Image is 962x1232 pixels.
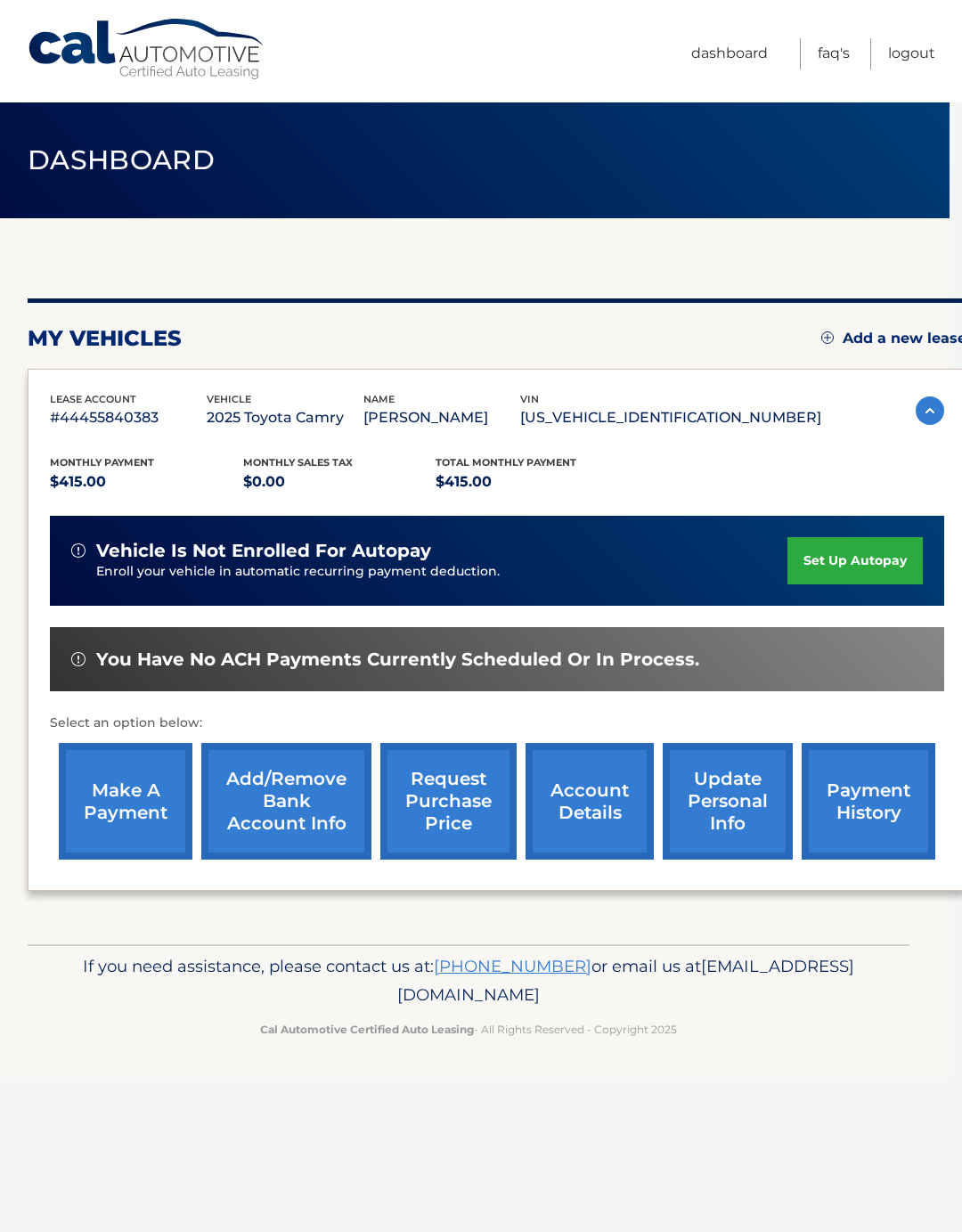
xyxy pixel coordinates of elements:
[888,38,935,69] a: Logout
[691,38,768,69] a: Dashboard
[54,1020,883,1039] p: - All Rights Reserved - Copyright 2025
[363,393,395,405] span: name
[96,649,699,671] span: You have no ACH payments currently scheduled or in process.
[520,393,539,405] span: vin
[380,743,517,860] a: request purchase price
[916,396,944,425] img: accordion-active.svg
[818,38,850,69] a: FAQ's
[28,325,182,352] h2: my vehicles
[50,456,154,469] span: Monthly Payment
[96,540,431,562] span: vehicle is not enrolled for autopay
[71,543,86,558] img: alert-white.svg
[434,956,591,976] a: [PHONE_NUMBER]
[526,743,654,860] a: account details
[207,393,251,405] span: vehicle
[243,469,436,494] p: $0.00
[71,652,86,666] img: alert-white.svg
[363,405,520,430] p: [PERSON_NAME]
[50,393,136,405] span: lease account
[520,405,821,430] p: [US_VEHICLE_IDENTIFICATION_NUMBER]
[802,743,935,860] a: payment history
[50,713,944,734] p: Select an option below:
[436,456,576,469] span: Total Monthly Payment
[201,743,371,860] a: Add/Remove bank account info
[28,143,215,176] span: Dashboard
[50,469,243,494] p: $415.00
[260,1023,474,1036] strong: Cal Automotive Certified Auto Leasing
[397,956,854,1005] span: [EMAIL_ADDRESS][DOMAIN_NAME]
[96,562,787,582] p: Enroll your vehicle in automatic recurring payment deduction.
[243,456,353,469] span: Monthly sales Tax
[54,952,883,1009] p: If you need assistance, please contact us at: or email us at
[663,743,793,860] a: update personal info
[436,469,629,494] p: $415.00
[50,405,207,430] p: #44455840383
[59,743,192,860] a: make a payment
[787,537,923,584] a: set up autopay
[207,405,363,430] p: 2025 Toyota Camry
[821,331,834,344] img: add.svg
[27,18,267,81] a: Cal Automotive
